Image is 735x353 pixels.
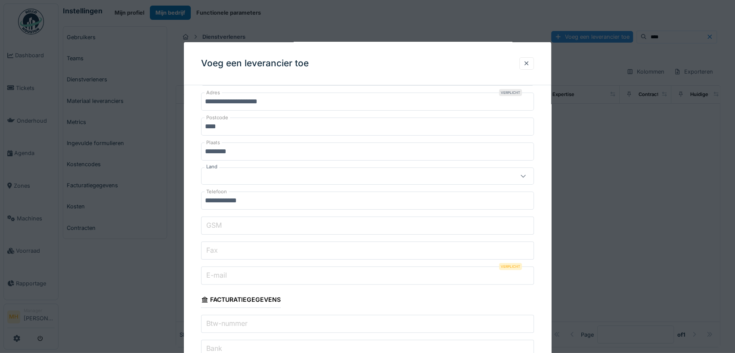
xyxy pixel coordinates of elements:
label: Btw-nummer [205,318,249,328]
label: E-mail [205,270,229,280]
label: GSM [205,220,223,230]
label: Adres [205,89,222,96]
label: Postcode [205,114,230,121]
label: Land [205,163,219,170]
h3: Voeg een leverancier toe [201,58,309,69]
div: Verplicht [499,263,522,270]
label: Telefoon [205,188,229,195]
div: Facturatiegegevens [201,293,281,308]
label: Plaats [205,139,222,146]
label: Fax [205,245,220,255]
div: Verplicht [499,89,522,96]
